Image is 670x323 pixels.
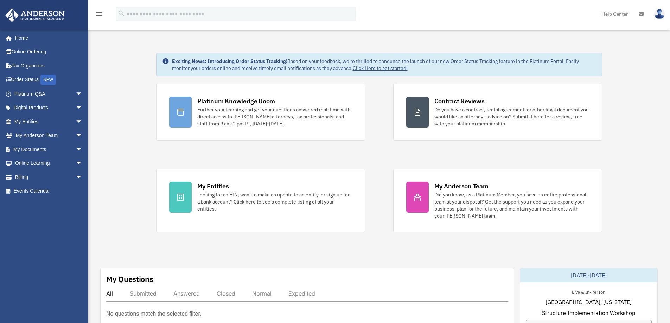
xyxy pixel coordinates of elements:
div: Normal [252,290,272,297]
a: My Anderson Teamarrow_drop_down [5,129,93,143]
span: Structure Implementation Workshop [542,309,635,317]
div: [DATE]-[DATE] [520,268,657,282]
div: Did you know, as a Platinum Member, you have an entire professional team at your disposal? Get th... [434,191,589,219]
div: Looking for an EIN, want to make an update to an entity, or sign up for a bank account? Click her... [197,191,352,212]
a: Order StatusNEW [5,73,93,87]
a: Platinum Knowledge Room Further your learning and get your questions answered real-time with dire... [156,84,365,141]
span: arrow_drop_down [76,170,90,185]
span: arrow_drop_down [76,101,90,115]
a: Click Here to get started! [353,65,408,71]
a: Platinum Q&Aarrow_drop_down [5,87,93,101]
a: Online Learningarrow_drop_down [5,156,93,170]
a: Events Calendar [5,184,93,198]
a: Digital Productsarrow_drop_down [5,101,93,115]
div: NEW [40,75,56,85]
div: Submitted [130,290,157,297]
div: All [106,290,113,297]
span: arrow_drop_down [76,156,90,171]
a: Contract Reviews Do you have a contract, rental agreement, or other legal document you would like... [393,84,602,141]
a: My Entitiesarrow_drop_down [5,115,93,129]
div: My Entities [197,182,229,190]
a: Billingarrow_drop_down [5,170,93,184]
a: Tax Organizers [5,59,93,73]
img: User Pic [654,9,665,19]
div: My Anderson Team [434,182,489,190]
span: arrow_drop_down [76,142,90,157]
a: menu [95,12,103,18]
i: menu [95,10,103,18]
div: My Questions [106,274,153,284]
span: arrow_drop_down [76,87,90,101]
div: Contract Reviews [434,97,485,105]
div: Answered [173,290,200,297]
span: arrow_drop_down [76,115,90,129]
img: Anderson Advisors Platinum Portal [3,8,67,22]
div: Live & In-Person [566,288,611,295]
i: search [117,9,125,17]
strong: Exciting News: Introducing Order Status Tracking! [172,58,287,64]
a: Online Ordering [5,45,93,59]
a: My Anderson Team Did you know, as a Platinum Member, you have an entire professional team at your... [393,169,602,232]
a: My Documentsarrow_drop_down [5,142,93,156]
a: Home [5,31,90,45]
div: Platinum Knowledge Room [197,97,275,105]
div: Do you have a contract, rental agreement, or other legal document you would like an attorney's ad... [434,106,589,127]
span: [GEOGRAPHIC_DATA], [US_STATE] [545,298,632,306]
div: Further your learning and get your questions answered real-time with direct access to [PERSON_NAM... [197,106,352,127]
div: Based on your feedback, we're thrilled to announce the launch of our new Order Status Tracking fe... [172,58,596,72]
p: No questions match the selected filter. [106,309,201,319]
span: arrow_drop_down [76,129,90,143]
a: My Entities Looking for an EIN, want to make an update to an entity, or sign up for a bank accoun... [156,169,365,232]
div: Expedited [288,290,315,297]
div: Closed [217,290,235,297]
